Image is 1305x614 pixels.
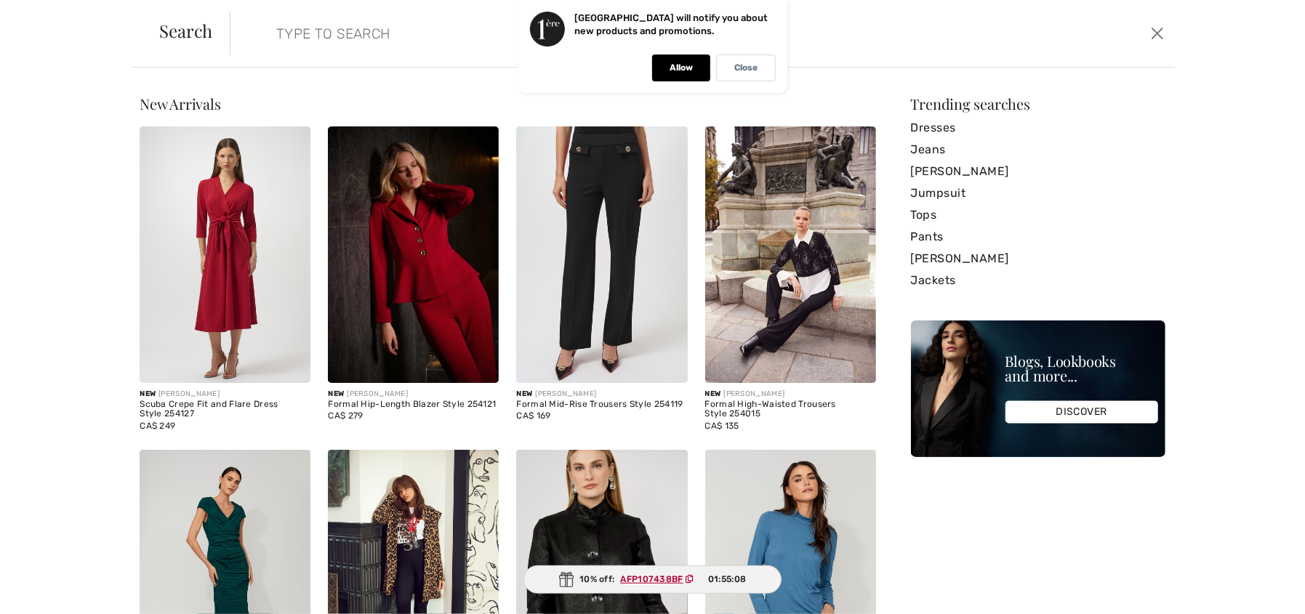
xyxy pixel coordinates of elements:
[328,411,363,421] span: CA$ 279
[140,389,156,398] span: New
[705,389,876,400] div: [PERSON_NAME]
[328,389,344,398] span: New
[705,126,876,383] img: Formal High-Waisted Trousers Style 254015. Black
[328,389,499,400] div: [PERSON_NAME]
[140,400,310,420] div: Scuba Crepe Fit and Flare Dress Style 254127
[705,421,739,431] span: CA$ 135
[523,565,782,594] div: 10% off:
[140,389,310,400] div: [PERSON_NAME]
[574,12,768,36] p: [GEOGRAPHIC_DATA] will notify you about new products and promotions.
[140,126,310,383] img: Scuba Crepe Fit and Flare Dress Style 254127. Deep cherry
[911,320,1165,457] img: Blogs, Lookbooks and more...
[1005,355,1158,384] div: Blogs, Lookbooks and more...
[516,389,687,400] div: [PERSON_NAME]
[911,270,1165,291] a: Jackets
[670,62,693,73] p: Allow
[734,62,758,73] p: Close
[911,97,1165,111] div: Trending searches
[160,22,213,39] span: Search
[265,12,926,55] input: TYPE TO SEARCH
[559,572,574,587] img: Gift.svg
[705,389,721,398] span: New
[516,400,687,410] div: Formal Mid-Rise Trousers Style 254119
[911,139,1165,161] a: Jeans
[708,573,746,586] span: 01:55:08
[911,117,1165,139] a: Dresses
[911,161,1165,182] a: [PERSON_NAME]
[32,10,62,23] span: Chat
[140,421,175,431] span: CA$ 249
[911,182,1165,204] a: Jumpsuit
[705,400,876,420] div: Formal High-Waisted Trousers Style 254015
[328,400,499,410] div: Formal Hip-Length Blazer Style 254121
[911,248,1165,270] a: [PERSON_NAME]
[328,126,499,383] img: Formal Hip-Length Blazer Style 254121. Deep cherry
[911,204,1165,226] a: Tops
[620,574,683,584] ins: AFP107438BF
[516,126,687,383] img: Formal Mid-Rise Trousers Style 254119. Black
[911,226,1165,248] a: Pants
[1005,401,1158,424] div: DISCOVER
[140,94,220,113] span: New Arrivals
[516,389,532,398] span: New
[1147,22,1168,45] button: Close
[516,411,550,421] span: CA$ 169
